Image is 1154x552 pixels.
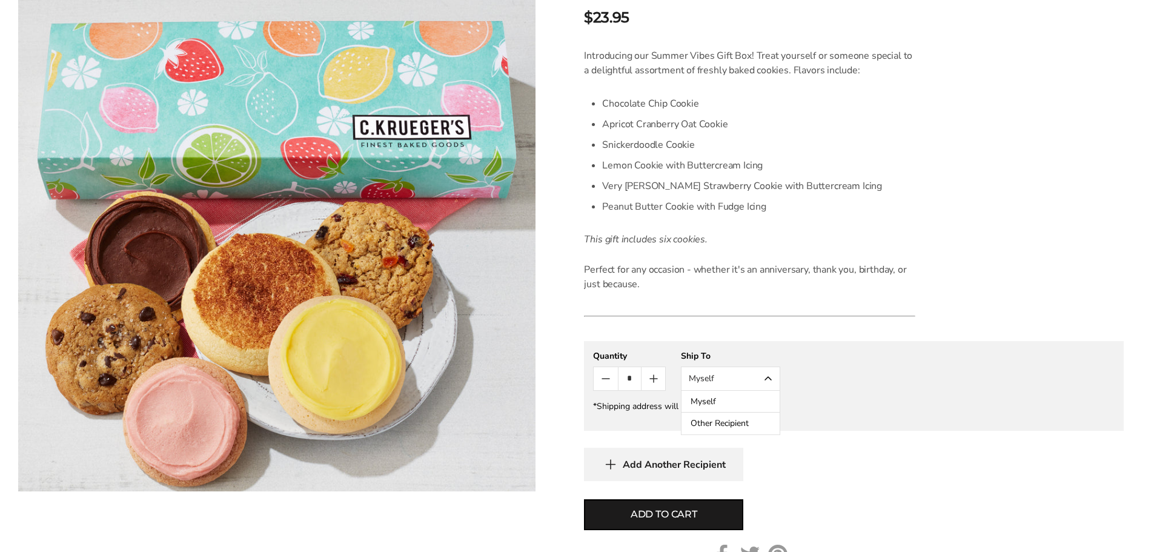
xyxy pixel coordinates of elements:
button: Add to cart [584,499,743,530]
button: Myself [681,391,780,413]
span: $23.95 [584,7,629,28]
li: Apricot Cranberry Oat Cookie [602,114,915,135]
button: Count minus [594,367,617,390]
gfm-form: New recipient [584,341,1124,431]
li: Peanut Butter Cookie with Fudge Icing [602,196,915,217]
button: Myself [681,367,780,391]
button: Other Recipient [681,413,780,434]
button: Add Another Recipient [584,448,743,481]
input: Quantity [618,367,642,390]
li: Snickerdoodle Cookie [602,135,915,155]
button: Count plus [642,367,665,390]
em: This gift includes six cookies. [584,233,708,246]
li: Very [PERSON_NAME] Strawberry Cookie with Buttercream Icing [602,176,915,196]
li: Chocolate Chip Cookie [602,93,915,114]
div: Ship To [681,350,780,362]
div: Quantity [593,350,666,362]
span: Add Another Recipient [623,459,726,471]
li: Lemon Cookie with Buttercream Icing [602,155,915,176]
span: Add to cart [631,507,697,522]
p: Introducing our Summer Vibes Gift Box! Treat yourself or someone special to a delightful assortme... [584,48,915,78]
div: *Shipping address will be collected at checkout [593,401,1115,412]
p: Perfect for any occasion - whether it's an anniversary, thank you, birthday, or just because. [584,262,915,291]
